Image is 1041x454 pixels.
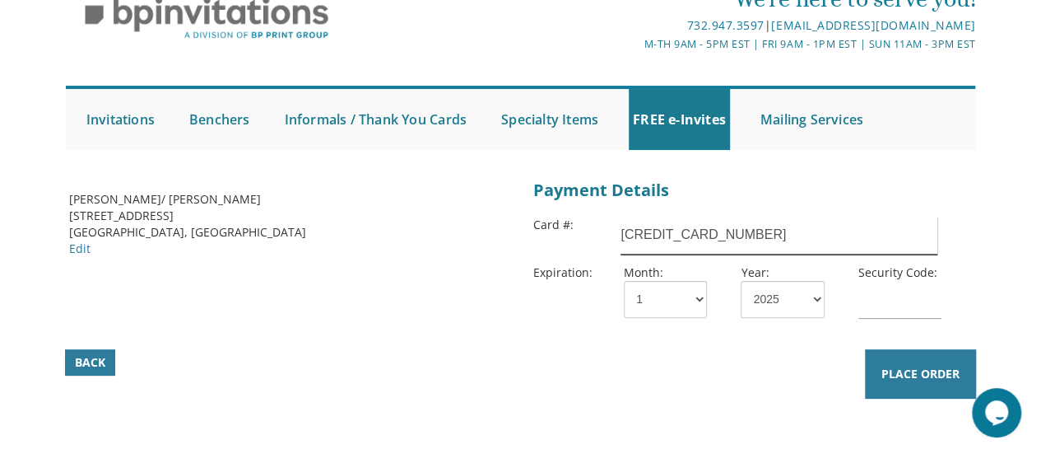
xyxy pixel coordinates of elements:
div: Payment Details [533,175,973,207]
a: Specialty Items [497,89,602,150]
a: Benchers [185,89,254,150]
div: | [369,16,975,35]
p: [STREET_ADDRESS] [69,208,509,224]
span: Back [75,354,105,371]
p: [PERSON_NAME]/ [PERSON_NAME] [69,191,509,208]
a: Informals / Thank You Cards [281,89,471,150]
a: Back [65,349,115,376]
div: Expiration: [533,263,621,283]
div: Year: [728,264,845,318]
a: 732.947.3597 [687,17,764,33]
button: Place Order [865,349,976,399]
a: Edit [69,241,91,256]
iframe: chat widget [972,388,1025,438]
a: FREE e-Invites [629,89,730,150]
a: [EMAIL_ADDRESS][DOMAIN_NAME] [771,17,975,33]
a: Mailing Services [756,89,867,150]
div: Month: [611,264,728,318]
span: Place Order [881,366,960,382]
a: Invitations [82,89,159,150]
div: Security Code: [846,264,963,325]
div: Card #: [533,215,621,235]
div: M-Th 9am - 5pm EST | Fri 9am - 1pm EST | Sun 11am - 3pm EST [369,35,975,53]
p: [GEOGRAPHIC_DATA], [GEOGRAPHIC_DATA] [69,224,509,241]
